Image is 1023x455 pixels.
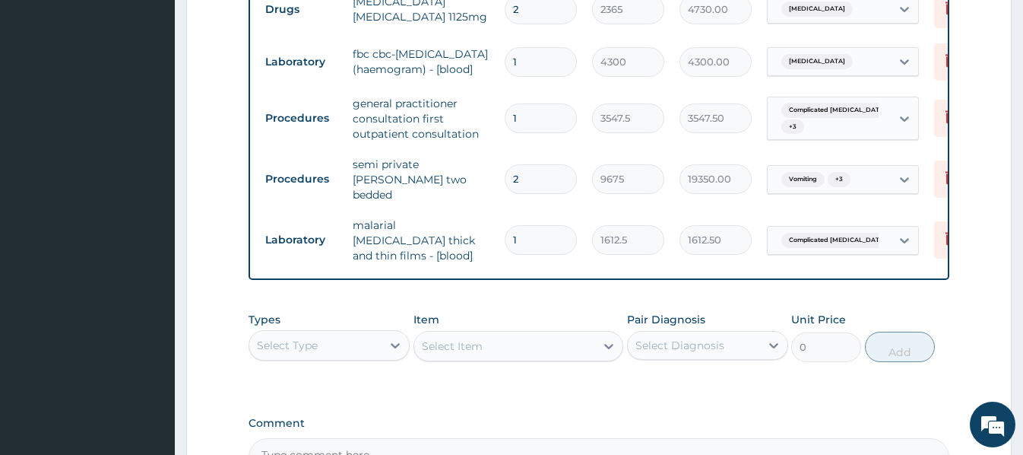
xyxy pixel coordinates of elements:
td: Procedures [258,104,345,132]
span: Complicated [MEDICAL_DATA] [781,103,894,118]
label: Item [413,312,439,327]
label: Unit Price [791,312,846,327]
span: Vomiting [781,172,825,187]
div: Chat with us now [79,85,255,105]
td: Laboratory [258,48,345,76]
span: [MEDICAL_DATA] [781,2,853,17]
img: d_794563401_company_1708531726252_794563401 [28,76,62,114]
div: Minimize live chat window [249,8,286,44]
td: general practitioner consultation first outpatient consultation [345,88,497,149]
td: Laboratory [258,226,345,254]
td: Procedures [258,165,345,193]
label: Comment [249,417,949,430]
textarea: Type your message and hit 'Enter' [8,297,290,351]
label: Pair Diagnosis [627,312,705,327]
button: Add [865,332,935,362]
span: Complicated [MEDICAL_DATA] [781,233,894,248]
span: + 3 [828,172,850,187]
div: Select Diagnosis [635,338,724,353]
span: [MEDICAL_DATA] [781,54,853,69]
span: We're online! [88,132,210,286]
label: Types [249,313,280,326]
td: malarial [MEDICAL_DATA] thick and thin films - [blood] [345,210,497,271]
td: fbc cbc-[MEDICAL_DATA] (haemogram) - [blood] [345,39,497,84]
td: semi private [PERSON_NAME] two bedded [345,149,497,210]
span: + 3 [781,119,804,135]
div: Select Type [257,338,318,353]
